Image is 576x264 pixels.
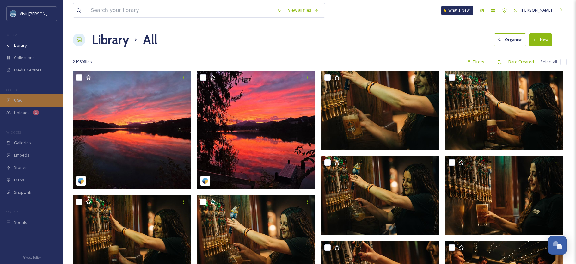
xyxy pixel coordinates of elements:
a: [PERSON_NAME] [510,4,555,16]
span: WIDGETS [6,130,21,135]
img: 061725 3412 visit haywood day 2-Enhanced-NR.jpg [321,156,439,235]
img: snapsea-logo.png [78,178,84,184]
span: Media Centres [14,67,42,73]
span: SOCIALS [6,210,19,214]
input: Search your library [88,3,273,17]
div: Filters [464,56,487,68]
img: 061725 3404 visit haywood day 2-Enhanced-NR.jpg [445,156,563,235]
a: View all files [285,4,322,16]
div: Date Created [505,56,537,68]
img: images.png [10,10,16,17]
span: Library [14,42,27,48]
a: Library [92,30,129,49]
h1: All [143,30,157,49]
span: Visit [PERSON_NAME] [20,10,60,16]
span: SnapLink [14,189,31,195]
a: Privacy Policy [22,253,41,261]
span: Privacy Policy [22,255,41,260]
span: Galleries [14,140,31,146]
a: Organise [494,33,529,46]
span: MEDIA [6,33,17,37]
button: New [529,33,552,46]
span: Stories [14,164,28,170]
img: markuslinkemusic-17918164137165838.jpeg [197,71,315,189]
span: Collections [14,55,35,61]
img: 061725 3434 visit haywood day 2-Enhanced-NR.jpg [445,71,563,150]
div: 1 [33,110,39,115]
button: Open Chat [548,236,567,255]
span: Maps [14,177,24,183]
span: Socials [14,219,27,225]
a: What's New [441,6,473,15]
button: Organise [494,33,526,46]
span: 21969 file s [73,59,92,65]
span: Uploads [14,110,30,116]
span: COLLECT [6,88,20,92]
img: 061725 3421 visit haywood day 2-Enhanced-NR.jpg [321,71,439,150]
span: Embeds [14,152,29,158]
span: Select all [540,59,557,65]
img: markuslinkemusic-17883798456245101.jpeg [73,71,191,189]
span: [PERSON_NAME] [521,7,552,13]
span: UGC [14,97,22,103]
img: snapsea-logo.png [202,178,208,184]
